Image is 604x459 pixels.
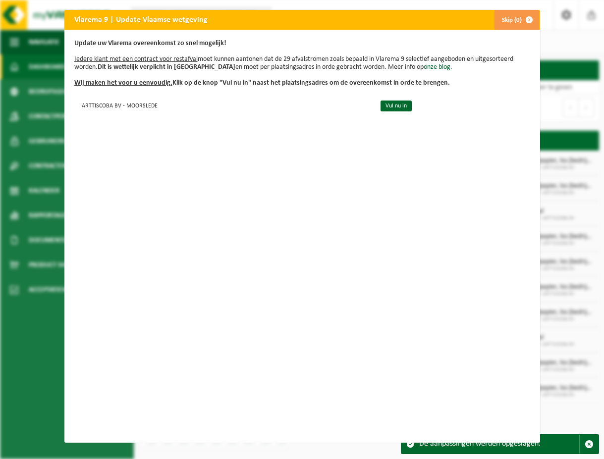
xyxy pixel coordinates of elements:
[74,40,530,87] p: moet kunnen aantonen dat de 29 afvalstromen zoals bepaald in Vlarema 9 selectief aangeboden en ui...
[74,79,450,87] b: Klik op de knop "Vul nu in" naast het plaatsingsadres om de overeenkomst in orde te brengen.
[424,63,452,71] a: onze blog.
[74,79,172,87] u: Wij maken het voor u eenvoudig.
[494,10,539,30] button: Skip (0)
[74,40,226,47] b: Update uw Vlarema overeenkomst zo snel mogelijk!
[64,10,218,29] h2: Vlarema 9 | Update Vlaamse wetgeving
[381,101,412,111] a: Vul nu in
[98,63,235,71] b: Dit is wettelijk verplicht in [GEOGRAPHIC_DATA]
[74,55,198,63] u: Iedere klant met een contract voor restafval
[74,97,372,113] td: ARTTISCOBA BV - MOORSLEDE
